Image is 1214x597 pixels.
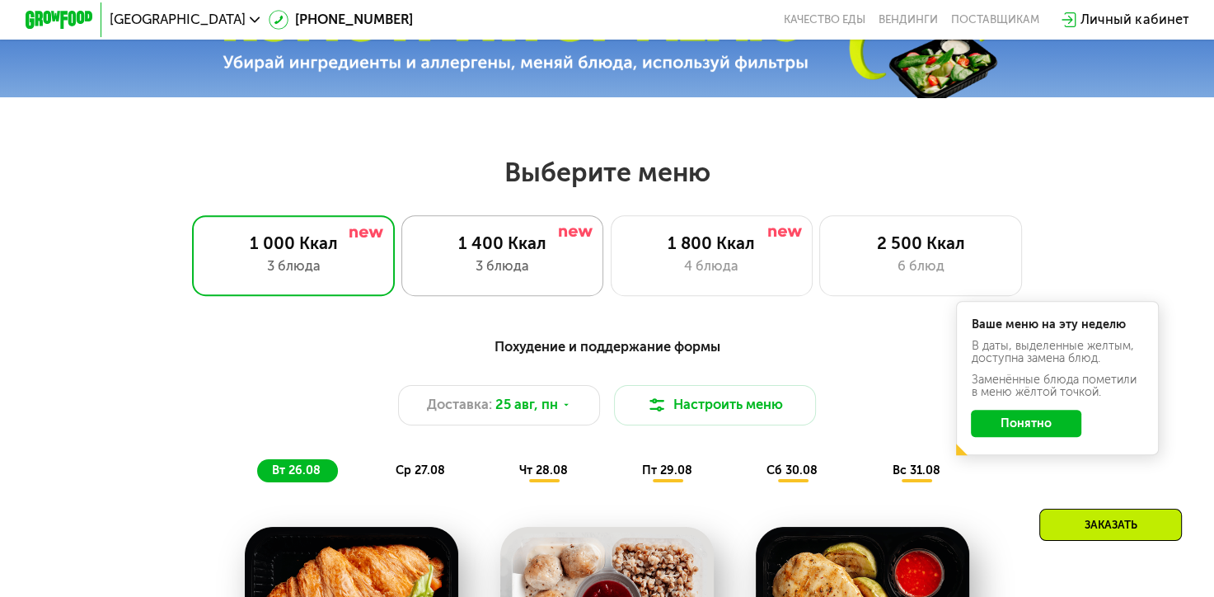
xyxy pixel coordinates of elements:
span: пт 29.08 [642,463,692,477]
div: 1 400 Ккал [419,233,586,254]
div: 4 блюда [628,256,795,277]
span: 25 авг, пн [495,395,558,416]
span: вс 31.08 [892,463,940,477]
div: Заказать [1039,509,1182,541]
span: сб 30.08 [766,463,818,477]
div: Похудение и поддержание формы [108,336,1106,358]
div: 1 000 Ккал [210,233,377,254]
div: 6 блюд [837,256,1005,277]
span: вт 26.08 [272,463,321,477]
span: Доставка: [427,395,492,416]
button: Настроить меню [614,385,817,425]
span: чт 28.08 [519,463,568,477]
div: Ваше меню на эту неделю [971,319,1143,331]
span: [GEOGRAPHIC_DATA] [110,13,246,26]
a: [PHONE_NUMBER] [269,10,414,31]
a: Качество еды [784,13,865,26]
button: Понятно [971,410,1081,437]
a: Вендинги [879,13,938,26]
div: 2 500 Ккал [837,233,1005,254]
div: Личный кабинет [1080,10,1188,31]
div: 3 блюда [419,256,586,277]
div: В даты, выделенные желтым, доступна замена блюд. [971,341,1143,364]
div: Заменённые блюда пометили в меню жёлтой точкой. [971,374,1143,398]
div: 1 800 Ккал [628,233,795,254]
div: 3 блюда [210,256,377,277]
div: поставщикам [951,13,1039,26]
h2: Выберите меню [54,156,1160,189]
span: ср 27.08 [396,463,445,477]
